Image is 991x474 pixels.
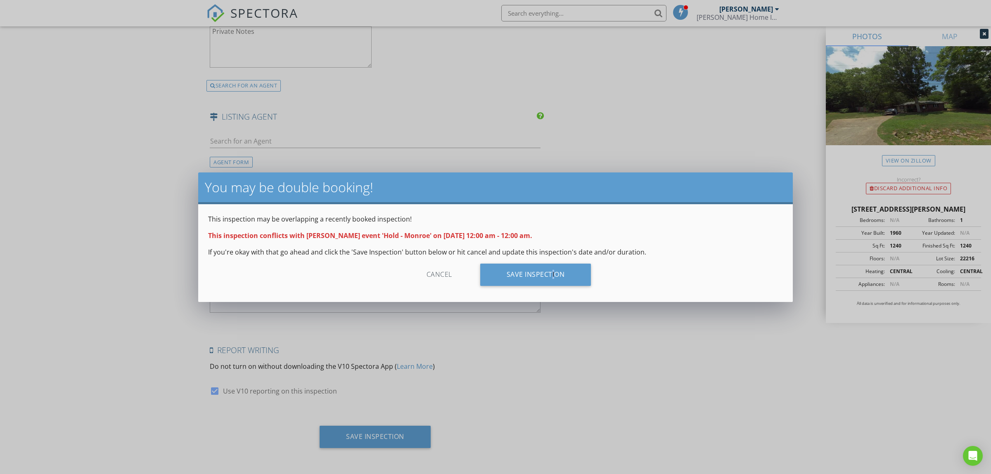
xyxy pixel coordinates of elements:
p: This inspection may be overlapping a recently booked inspection! [208,214,783,224]
strong: This inspection conflicts with [PERSON_NAME] event 'Hold - Monroe' on [DATE] 12:00 am - 12:00 am. [208,231,532,240]
h2: You may be double booking! [205,179,786,196]
p: If you're okay with that go ahead and click the 'Save Inspection' button below or hit cancel and ... [208,247,783,257]
div: Cancel [400,264,479,286]
div: Open Intercom Messenger [963,446,983,466]
div: Save Inspection [480,264,591,286]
